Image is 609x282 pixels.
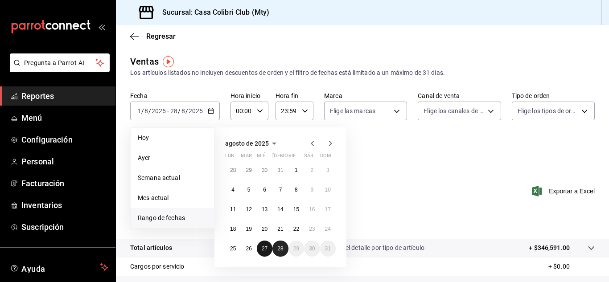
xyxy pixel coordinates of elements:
[279,187,282,193] abbr: 7 de agosto de 2025
[130,32,176,41] button: Regresar
[138,153,207,163] span: Ayer
[230,167,236,173] abbr: 28 de julio de 2025
[518,106,578,115] span: Elige los tipos de orden
[178,107,181,114] span: /
[146,32,176,41] span: Regresar
[288,241,304,257] button: 29 de agosto de 2025
[10,53,110,72] button: Pregunta a Parrot AI
[325,245,331,252] abbr: 31 de agosto de 2025
[272,241,288,257] button: 28 de agosto de 2025
[138,173,207,183] span: Semana actual
[130,243,172,253] p: Total artículos
[138,213,207,223] span: Rango de fechas
[262,226,267,232] abbr: 20 de agosto de 2025
[320,241,336,257] button: 31 de agosto de 2025
[418,93,501,99] label: Canal de venta
[170,107,178,114] input: --
[257,201,272,217] button: 13 de agosto de 2025
[304,221,320,237] button: 23 de agosto de 2025
[151,107,166,114] input: ----
[225,182,241,198] button: 4 de agosto de 2025
[225,241,241,257] button: 25 de agosto de 2025
[293,245,299,252] abbr: 29 de agosto de 2025
[21,177,108,189] span: Facturación
[21,155,108,168] span: Personal
[130,262,185,271] p: Cargos por servicio
[277,226,283,232] abbr: 21 de agosto de 2025
[137,107,141,114] input: --
[225,153,235,162] abbr: lunes
[304,201,320,217] button: 16 de agosto de 2025
[529,243,570,253] p: + $346,591.00
[130,55,159,68] div: Ventas
[241,162,256,178] button: 29 de julio de 2025
[138,193,207,203] span: Mes actual
[130,93,220,99] label: Fecha
[276,93,313,99] label: Hora fin
[272,162,288,178] button: 31 de julio de 2025
[548,262,595,271] p: + $0.00
[257,221,272,237] button: 20 de agosto de 2025
[304,162,320,178] button: 2 de agosto de 2025
[320,221,336,237] button: 24 de agosto de 2025
[272,201,288,217] button: 14 de agosto de 2025
[98,23,105,30] button: open_drawer_menu
[21,262,97,273] span: Ayuda
[288,221,304,237] button: 22 de agosto de 2025
[330,106,375,115] span: Elige las marcas
[262,206,267,213] abbr: 13 de agosto de 2025
[241,201,256,217] button: 12 de agosto de 2025
[155,7,269,18] h3: Sucursal: Casa Colibri Club (Mty)
[257,182,272,198] button: 6 de agosto de 2025
[324,93,407,99] label: Marca
[225,221,241,237] button: 18 de agosto de 2025
[309,226,315,232] abbr: 23 de agosto de 2025
[277,245,283,252] abbr: 28 de agosto de 2025
[424,106,484,115] span: Elige los canales de venta
[325,187,331,193] abbr: 10 de agosto de 2025
[225,140,269,147] span: agosto de 2025
[138,133,207,143] span: Hoy
[288,201,304,217] button: 15 de agosto de 2025
[277,206,283,213] abbr: 14 de agosto de 2025
[6,65,110,74] a: Pregunta a Parrot AI
[230,226,236,232] abbr: 18 de agosto de 2025
[230,206,236,213] abbr: 11 de agosto de 2025
[247,187,251,193] abbr: 5 de agosto de 2025
[230,245,236,252] abbr: 25 de agosto de 2025
[246,206,251,213] abbr: 12 de agosto de 2025
[310,187,313,193] abbr: 9 de agosto de 2025
[231,187,235,193] abbr: 4 de agosto de 2025
[320,162,336,178] button: 3 de agosto de 2025
[148,107,151,114] span: /
[141,107,144,114] span: /
[263,187,266,193] abbr: 6 de agosto de 2025
[241,153,251,162] abbr: martes
[241,182,256,198] button: 5 de agosto de 2025
[310,167,313,173] abbr: 2 de agosto de 2025
[320,201,336,217] button: 17 de agosto de 2025
[272,221,288,237] button: 21 de agosto de 2025
[320,153,331,162] abbr: domingo
[246,167,251,173] abbr: 29 de julio de 2025
[167,107,169,114] span: -
[230,93,268,99] label: Hora inicio
[512,93,595,99] label: Tipo de orden
[288,153,296,162] abbr: viernes
[21,199,108,211] span: Inventarios
[534,186,595,196] button: Exportar a Excel
[225,138,280,149] button: agosto de 2025
[257,153,265,162] abbr: miércoles
[163,56,174,67] img: Tooltip marker
[272,182,288,198] button: 7 de agosto de 2025
[288,182,304,198] button: 8 de agosto de 2025
[277,167,283,173] abbr: 31 de julio de 2025
[246,245,251,252] abbr: 26 de agosto de 2025
[225,201,241,217] button: 11 de agosto de 2025
[21,112,108,124] span: Menú
[262,245,267,252] abbr: 27 de agosto de 2025
[21,90,108,102] span: Reportes
[21,221,108,233] span: Suscripción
